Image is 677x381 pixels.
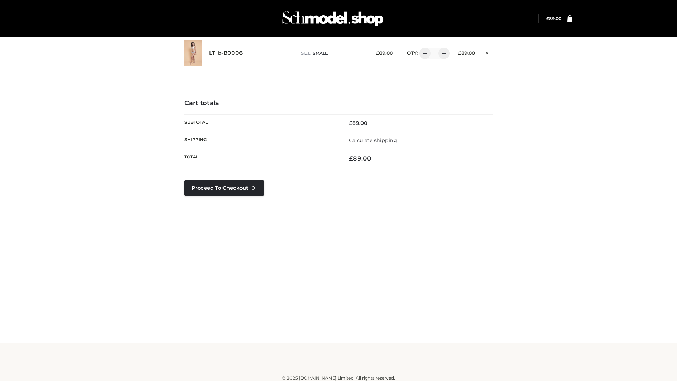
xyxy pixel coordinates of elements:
div: QTY: [400,48,447,59]
span: SMALL [313,50,328,56]
span: £ [458,50,461,56]
p: size : [301,50,365,56]
a: Calculate shipping [349,137,397,144]
th: Total [184,149,338,168]
h4: Cart totals [184,99,493,107]
bdi: 89.00 [376,50,393,56]
th: Shipping [184,132,338,149]
span: £ [376,50,379,56]
span: £ [349,155,353,162]
a: LT_b-B0006 [209,50,243,56]
span: £ [349,120,352,126]
th: Subtotal [184,114,338,132]
a: £89.00 [546,16,561,21]
span: £ [546,16,549,21]
bdi: 89.00 [546,16,561,21]
bdi: 89.00 [349,120,367,126]
bdi: 89.00 [458,50,475,56]
img: Schmodel Admin 964 [280,5,386,32]
a: Remove this item [482,48,493,57]
a: Proceed to Checkout [184,180,264,196]
bdi: 89.00 [349,155,371,162]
